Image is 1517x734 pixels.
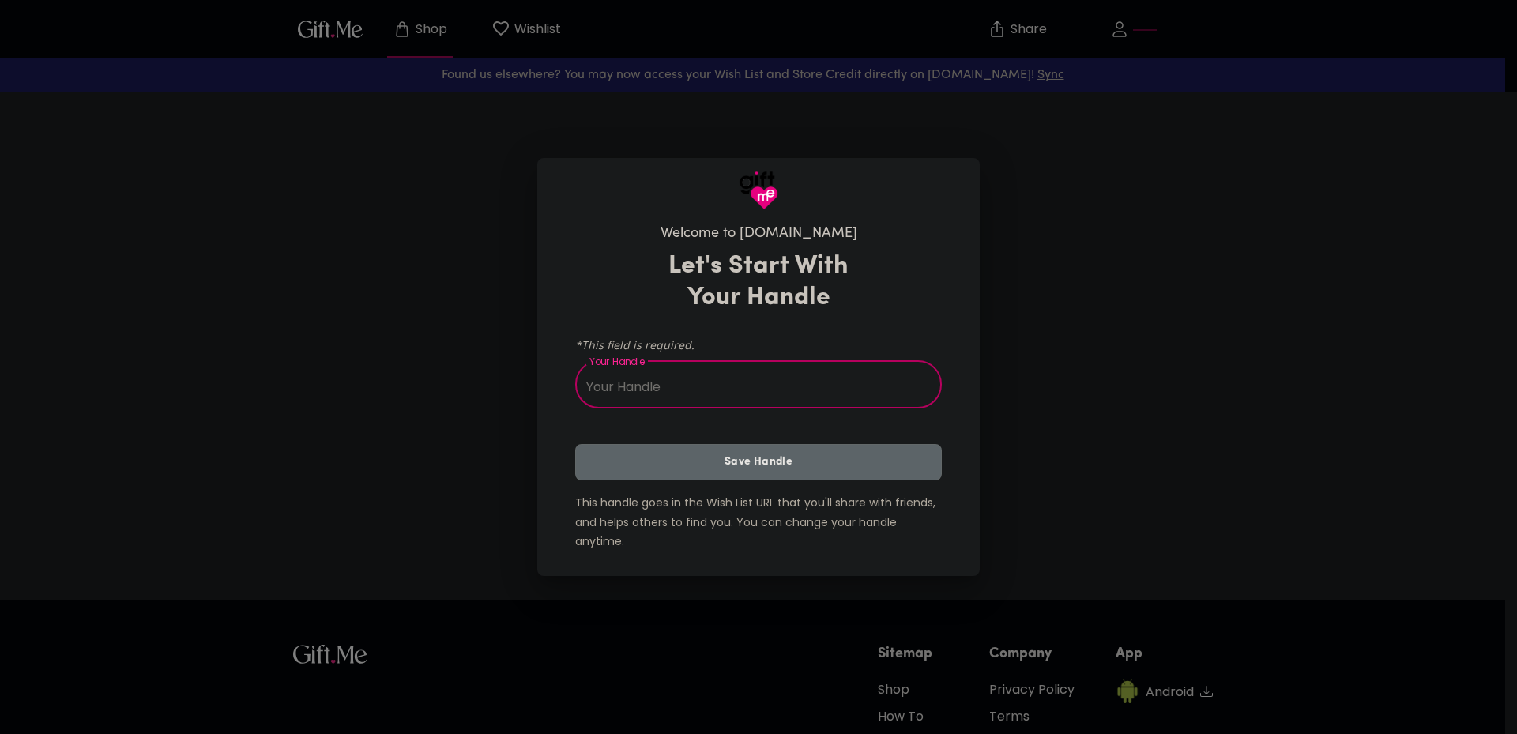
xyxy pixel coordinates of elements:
[739,171,778,210] img: GiftMe Logo
[575,493,942,551] h6: This handle goes in the Wish List URL that you'll share with friends, and helps others to find yo...
[575,337,942,352] span: *This field is required.
[575,364,924,408] input: Your Handle
[649,250,868,314] h3: Let's Start With Your Handle
[661,224,857,243] h6: Welcome to [DOMAIN_NAME]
